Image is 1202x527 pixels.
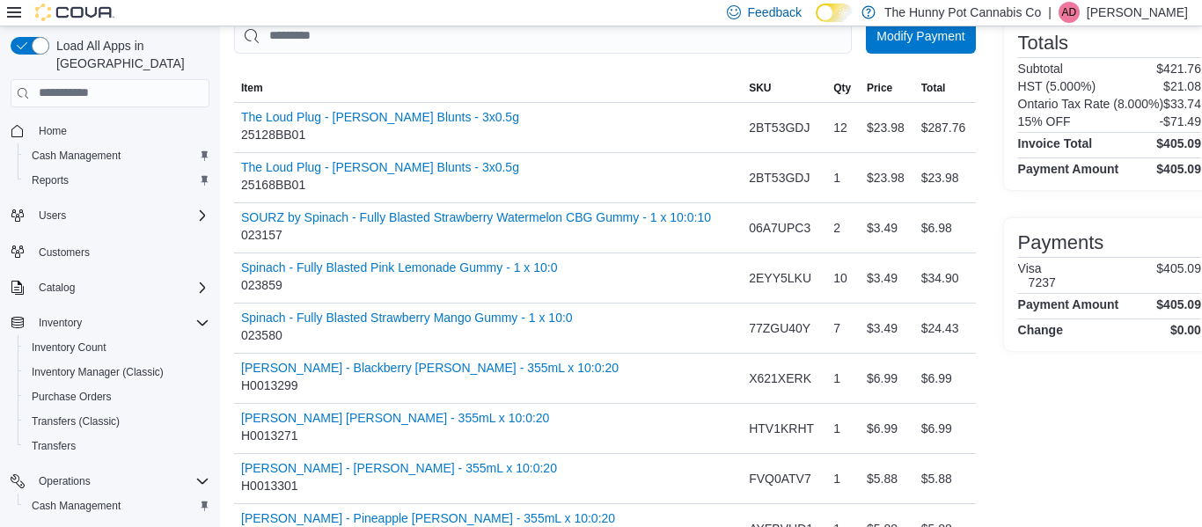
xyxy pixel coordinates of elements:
[32,240,209,262] span: Customers
[748,4,802,21] span: Feedback
[921,81,946,95] span: Total
[1018,261,1056,275] h6: Visa
[25,362,209,383] span: Inventory Manager (Classic)
[1018,136,1093,150] h4: Invoice Total
[1029,275,1056,289] h6: 7237
[914,110,976,145] div: $287.76
[4,469,216,494] button: Operations
[241,260,558,296] div: 023859
[1018,323,1063,337] h4: Change
[241,210,711,245] div: 023157
[914,74,976,102] button: Total
[876,27,964,45] span: Modify Payment
[4,311,216,335] button: Inventory
[826,361,860,396] div: 1
[866,18,975,54] button: Modify Payment
[742,74,826,102] button: SKU
[25,145,209,166] span: Cash Management
[32,205,73,226] button: Users
[39,281,75,295] span: Catalog
[25,337,114,358] a: Inventory Count
[32,340,106,355] span: Inventory Count
[1018,33,1068,54] h3: Totals
[39,209,66,223] span: Users
[1156,162,1201,176] h4: $405.09
[25,337,209,358] span: Inventory Count
[749,267,811,289] span: 2EYY5LKU
[32,471,98,492] button: Operations
[1018,162,1119,176] h4: Payment Amount
[914,311,976,346] div: $24.43
[18,494,216,518] button: Cash Management
[32,390,112,404] span: Purchase Orders
[25,411,127,432] a: Transfers (Classic)
[749,167,810,188] span: 2BT53GDJ
[18,360,216,384] button: Inventory Manager (Classic)
[241,461,557,475] button: [PERSON_NAME] - [PERSON_NAME] - 355mL x 10:0:20
[39,316,82,330] span: Inventory
[860,361,914,396] div: $6.99
[826,110,860,145] div: 12
[1156,297,1201,311] h4: $405.09
[749,418,814,439] span: HTV1KRHT
[241,411,549,446] div: H0013271
[914,260,976,296] div: $34.90
[32,149,121,163] span: Cash Management
[860,461,914,496] div: $5.88
[25,495,128,516] a: Cash Management
[914,160,976,195] div: $23.98
[860,74,914,102] button: Price
[18,143,216,168] button: Cash Management
[749,117,810,138] span: 2BT53GDJ
[1018,114,1071,128] h6: 15% OFF
[241,311,573,346] div: 023580
[39,245,90,260] span: Customers
[39,474,91,488] span: Operations
[1018,297,1119,311] h4: Payment Amount
[826,461,860,496] div: 1
[32,365,164,379] span: Inventory Manager (Classic)
[241,361,619,396] div: H0013299
[241,361,619,375] button: [PERSON_NAME] - Blackberry [PERSON_NAME] - 355mL x 10:0:20
[39,124,67,138] span: Home
[18,409,216,434] button: Transfers (Classic)
[826,311,860,346] div: 7
[241,210,711,224] button: SOURZ by Spinach - Fully Blasted Strawberry Watermelon CBG Gummy - 1 x 10:0:10
[25,170,76,191] a: Reports
[860,411,914,446] div: $6.99
[1018,62,1063,76] h6: Subtotal
[32,312,89,333] button: Inventory
[1163,97,1201,111] p: $33.74
[826,74,860,102] button: Qty
[241,110,519,124] button: The Loud Plug - [PERSON_NAME] Blunts - 3x0.5g
[32,205,209,226] span: Users
[35,4,114,21] img: Cova
[25,411,209,432] span: Transfers (Classic)
[816,22,817,23] span: Dark Mode
[1170,323,1201,337] h4: $0.00
[1159,114,1200,128] p: -$71.49
[241,160,519,174] button: The Loud Plug - [PERSON_NAME] Blunts - 3x0.5g
[826,411,860,446] div: 1
[32,277,82,298] button: Catalog
[234,18,852,54] input: This is a search bar. As you type, the results lower in the page will automatically filter.
[826,260,860,296] div: 10
[4,118,216,143] button: Home
[816,4,853,22] input: Dark Mode
[860,260,914,296] div: $3.49
[1018,97,1164,111] h6: Ontario Tax Rate (8.000%)
[25,170,209,191] span: Reports
[32,471,209,492] span: Operations
[18,434,216,458] button: Transfers
[25,386,119,407] a: Purchase Orders
[914,461,976,496] div: $5.88
[18,335,216,360] button: Inventory Count
[1062,2,1077,23] span: AD
[32,173,69,187] span: Reports
[241,110,519,145] div: 25128BB01
[749,368,811,389] span: X621XERK
[833,81,851,95] span: Qty
[914,361,976,396] div: $6.99
[32,414,120,428] span: Transfers (Classic)
[32,499,121,513] span: Cash Management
